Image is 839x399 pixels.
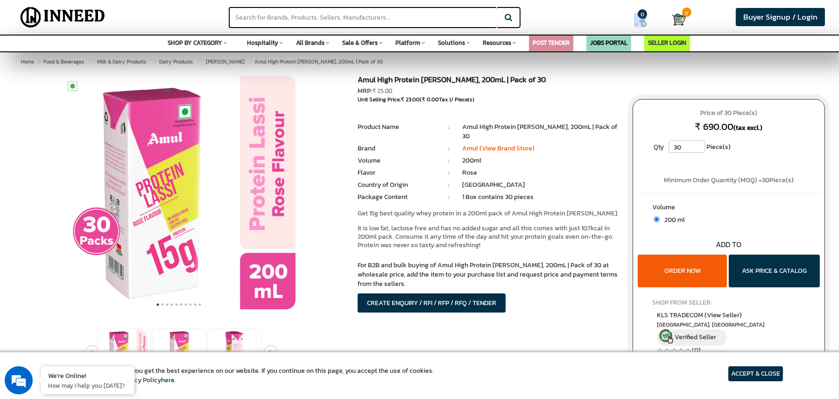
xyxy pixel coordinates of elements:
[672,9,680,30] a: Cart 0
[483,38,511,47] span: Resources
[358,76,619,86] h1: Amul High Protein [PERSON_NAME], 200mL | Pack of 30
[436,122,462,132] li: :
[358,122,436,132] li: Product Name
[48,371,127,380] div: We're Online!
[664,175,794,185] span: Minimum Order Quantity (MOQ) = Piece(s)
[762,175,769,185] span: 30
[101,329,148,376] img: Amul High Protein Rose Lassi, 200mL
[358,224,619,249] p: It is low fat, lactose free and has no added sugar and all this comes with just 107kcal in 200ml ...
[642,106,816,121] span: Price of 30 Piece(s)
[462,192,619,202] li: 1 Box contains 30 pieces
[692,345,701,355] a: (0)
[657,310,742,320] span: KLS TRADECOM
[64,245,71,251] img: salesiqlogo_leal7QplfZFryJ6FIlVepeu7OftD7mt8q6exU6-34PB8prfIgodN67KcxXM9Y7JQ_.png
[229,7,497,28] input: Search for Brands, Products, Sellers, Manufacturers...
[37,58,40,65] span: >
[358,261,619,289] p: For B2B and bulk buying of Amul High Protein [PERSON_NAME], 200mL | Pack of 30 at wholesale price...
[211,329,258,376] img: Amul High Protein Rose Lassi, 200mL
[358,180,436,190] li: Country of Origin
[197,300,202,309] button: 10
[395,38,420,47] span: Platform
[358,192,436,202] li: Package Content
[358,86,619,96] div: MRP:
[188,300,193,309] button: 8
[153,5,176,27] div: Minimize live chat window
[638,255,727,287] button: ORDER NOW
[436,156,462,165] li: :
[660,215,685,225] span: 200 ml
[358,144,436,153] li: Brand
[659,329,673,343] img: inneed-verified-seller-icon.png
[729,255,820,287] button: ASK PRICE & CATALOG
[159,58,193,65] span: Dairy Products
[62,76,296,309] img: Amul High Protein Rose Lassi, 200mL
[743,11,818,23] span: Buyer Signup / Login
[73,245,119,251] em: Driven by SalesIQ
[451,95,474,104] span: / Piece(s)
[49,52,157,64] div: Chat with us now
[54,118,129,212] span: We're online!
[165,300,169,309] button: 3
[633,239,825,250] div: ADD TO
[193,300,197,309] button: 9
[358,168,436,178] li: Flavor
[247,38,278,47] span: Hospitality
[682,7,691,17] span: 0
[155,300,160,309] button: 1
[462,143,535,153] a: Amul (View Brand Store)
[156,329,203,376] img: Amul High Protein Rose Lassi, 200mL
[358,96,619,104] div: Unit Selling Price: ( Tax )
[358,156,436,165] li: Volume
[462,156,619,165] li: 200ml
[436,180,462,190] li: :
[436,168,462,178] li: :
[438,38,465,47] span: Solutions
[462,122,619,141] li: Amul High Protein [PERSON_NAME], 200mL | Pack of 30
[183,300,188,309] button: 7
[462,168,619,178] li: Rose
[672,13,686,27] img: Cart
[652,203,805,214] label: Volume
[48,381,127,390] p: How may I help you today?
[342,38,378,47] span: Sale & Offers
[42,56,86,67] a: Food & Beverages
[657,310,801,346] a: KLS TRADECOM (View Seller) [GEOGRAPHIC_DATA], [GEOGRAPHIC_DATA] Verified Seller
[169,300,174,309] button: 4
[160,300,165,309] button: 2
[19,56,36,67] a: Home
[157,56,195,67] a: Dairy Products
[638,9,647,19] span: 0
[149,56,154,67] span: >
[436,144,462,153] li: :
[706,140,731,154] span: Piece(s)
[734,123,763,133] span: (tax excl.)
[56,366,434,385] article: We use cookies to ensure you get the best experience on our website. If you continue on this page...
[649,140,669,154] label: Qty
[436,192,462,202] li: :
[648,38,686,47] a: SELLER LOGIN
[16,56,39,61] img: logo_Zg8I0qSkbAqR2WFHt3p6CTuqpyXMFPubPcD2OT02zFN43Cy9FUNNG3NEPhM_Q1qe_.png
[462,180,619,190] li: [GEOGRAPHIC_DATA]
[161,375,175,385] a: here
[196,56,201,67] span: >
[5,255,178,288] textarea: Type your message and hit 'Enter'
[206,58,245,65] span: [PERSON_NAME]
[87,56,92,67] span: >
[675,332,716,342] span: Verified Seller
[248,56,253,67] span: >
[85,345,99,359] button: Previous
[179,300,183,309] button: 6
[401,95,420,104] span: ₹ 23.00
[168,38,222,47] span: SHOP BY CATEGORY
[174,300,179,309] button: 5
[296,38,324,47] span: All Brands
[634,13,648,27] img: Show My Quotes
[736,8,825,26] a: Buyer Signup / Login
[652,299,805,306] h4: SHOP FROM SELLER:
[728,366,783,381] article: ACCEPT & CLOSE
[13,6,113,29] img: Inneed.Market
[358,293,506,313] button: CREATE ENQUIRY / RFI / RFP / RFQ / TENDER
[95,56,148,67] a: Milk & Dairy Products
[590,38,627,47] a: JOBS PORTAL
[43,58,84,65] span: Food & Beverages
